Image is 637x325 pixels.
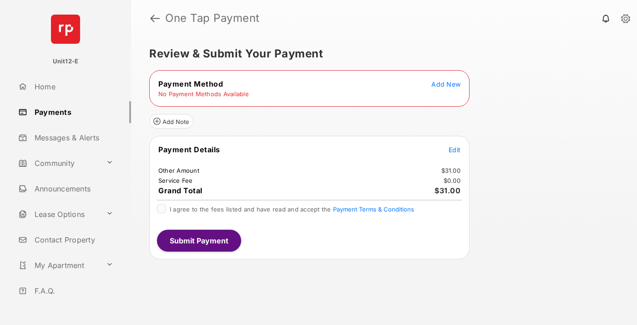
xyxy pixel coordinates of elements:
[15,152,102,174] a: Community
[435,186,460,195] span: $31.00
[15,178,131,200] a: Announcements
[158,176,193,185] td: Service Fee
[15,101,131,123] a: Payments
[15,280,131,302] a: F.A.Q.
[431,79,460,88] button: Add New
[158,166,200,175] td: Other Amount
[15,229,131,251] a: Contact Property
[333,206,414,213] button: I agree to the fees listed and have read and accept the
[158,145,220,154] span: Payment Details
[170,206,414,213] span: I agree to the fees listed and have read and accept the
[158,90,249,98] td: No Payment Methods Available
[157,230,241,252] button: Submit Payment
[158,79,223,88] span: Payment Method
[431,80,460,88] span: Add New
[15,127,131,149] a: Messages & Alerts
[149,114,193,129] button: Add Note
[15,203,102,225] a: Lease Options
[51,15,80,44] img: svg+xml;base64,PHN2ZyB4bWxucz0iaHR0cDovL3d3dy53My5vcmcvMjAwMC9zdmciIHdpZHRoPSI2NCIgaGVpZ2h0PSI2NC...
[15,254,102,276] a: My Apartment
[443,176,461,185] td: $0.00
[165,13,260,24] strong: One Tap Payment
[449,145,460,154] button: Edit
[158,186,202,195] span: Grand Total
[149,48,612,59] h5: Review & Submit Your Payment
[15,76,131,98] a: Home
[449,146,460,154] span: Edit
[441,166,461,175] td: $31.00
[53,57,79,66] p: Unit12-E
